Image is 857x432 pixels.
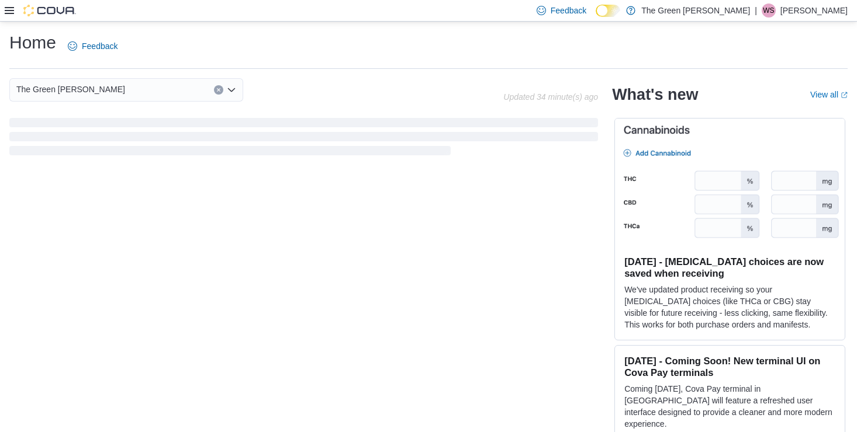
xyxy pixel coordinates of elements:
h1: Home [9,31,56,54]
div: Wesley Simpson [762,4,776,18]
a: Feedback [63,34,122,58]
h3: [DATE] - [MEDICAL_DATA] choices are now saved when receiving [624,256,835,279]
h3: [DATE] - Coming Soon! New terminal UI on Cova Pay terminals [624,355,835,378]
p: Updated 34 minute(s) ago [503,92,598,102]
button: Clear input [214,85,223,95]
img: Cova [23,5,76,16]
span: Dark Mode [596,17,596,18]
p: We've updated product receiving so your [MEDICAL_DATA] choices (like THCa or CBG) stay visible fo... [624,284,835,330]
span: Feedback [82,40,118,52]
span: Feedback [551,5,586,16]
input: Dark Mode [596,5,620,17]
p: [PERSON_NAME] [780,4,848,18]
p: | [755,4,757,18]
button: Open list of options [227,85,236,95]
span: WS [763,4,774,18]
p: Coming [DATE], Cova Pay terminal in [GEOGRAPHIC_DATA] will feature a refreshed user interface des... [624,383,835,430]
h2: What's new [612,85,698,104]
span: The Green [PERSON_NAME] [16,82,125,96]
a: View allExternal link [810,90,848,99]
p: The Green [PERSON_NAME] [641,4,750,18]
svg: External link [841,92,848,99]
span: Loading [9,120,598,158]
